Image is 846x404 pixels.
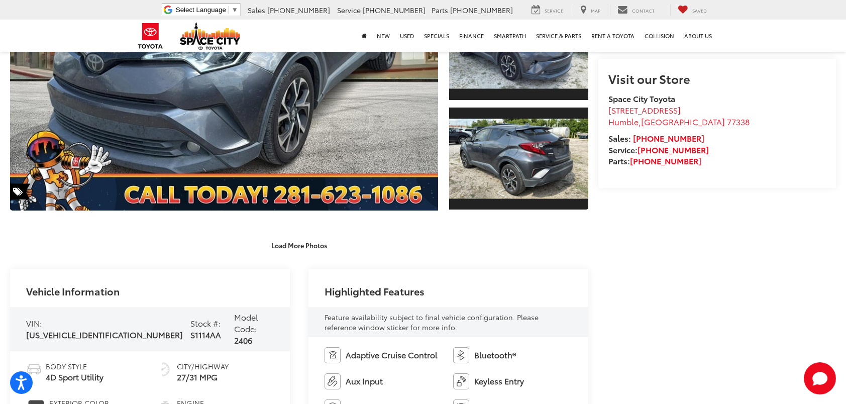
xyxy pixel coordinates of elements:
span: Contact [632,7,655,14]
span: [GEOGRAPHIC_DATA] [641,116,725,127]
span: Service [545,7,563,14]
a: [PHONE_NUMBER] [633,132,704,144]
strong: Parts: [608,155,701,166]
a: Rent a Toyota [586,20,640,52]
span: Sales: [608,132,631,144]
span: [US_VEHICLE_IDENTIFICATION_NUMBER] [26,329,183,340]
a: New [372,20,395,52]
svg: Start Chat [804,362,836,394]
span: Special [10,183,30,199]
button: Toggle Chat Window [804,362,836,394]
a: Select Language​ [176,6,238,14]
a: [STREET_ADDRESS] Humble,[GEOGRAPHIC_DATA] 77338 [608,104,750,127]
a: Expand Photo 3 [449,107,588,211]
h2: Visit our Store [608,72,826,85]
span: City/Highway [177,361,229,371]
span: S1114AA [190,329,221,340]
span: [PHONE_NUMBER] [450,5,513,15]
h2: Vehicle Information [26,285,120,296]
span: Model Code: [234,311,258,334]
a: Home [357,20,372,52]
span: ▼ [232,6,238,14]
a: Specials [419,20,454,52]
a: [PHONE_NUMBER] [630,155,701,166]
img: Space City Toyota [180,22,240,50]
span: 4D Sport Utility [46,371,103,383]
a: Finance [454,20,489,52]
span: Stock #: [190,317,221,329]
span: Humble [608,116,639,127]
span: [STREET_ADDRESS] [608,104,681,116]
span: 2406 [234,334,252,346]
span: Saved [692,7,707,14]
a: Contact [610,5,662,16]
a: Service & Parts [531,20,586,52]
a: SmartPath [489,20,531,52]
a: About Us [679,20,717,52]
span: [PHONE_NUMBER] [267,5,330,15]
span: Body Style [46,361,103,371]
img: Aux Input [325,373,341,389]
img: 2018 Toyota C-HR XLE [448,119,590,198]
img: Adaptive Cruise Control [325,347,341,363]
span: , [608,116,750,127]
img: Keyless Entry [453,373,469,389]
a: Collision [640,20,679,52]
button: Load More Photos [264,236,334,254]
span: Keyless Entry [474,375,524,387]
span: 27/31 MPG [177,371,229,383]
a: [PHONE_NUMBER] [638,144,709,155]
a: Service [524,5,571,16]
span: Sales [248,5,265,15]
img: Toyota [132,20,169,52]
span: Aux Input [346,375,383,387]
span: Map [591,7,600,14]
h2: Highlighted Features [325,285,425,296]
span: 77338 [727,116,750,127]
a: My Saved Vehicles [670,5,714,16]
span: VIN: [26,317,42,329]
img: Fuel Economy [157,361,173,377]
span: Parts [432,5,448,15]
strong: Space City Toyota [608,92,675,104]
span: Feature availability subject to final vehicle configuration. Please reference window sticker for ... [325,312,539,332]
a: Map [573,5,608,16]
span: Service [337,5,361,15]
img: Bluetooth® [453,347,469,363]
strong: Service: [608,144,709,155]
span: Select Language [176,6,226,14]
a: Used [395,20,419,52]
span: [PHONE_NUMBER] [363,5,426,15]
img: 2018 Toyota C-HR XLE [448,9,590,88]
span: Bluetooth® [474,349,516,361]
span: Adaptive Cruise Control [346,349,438,361]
